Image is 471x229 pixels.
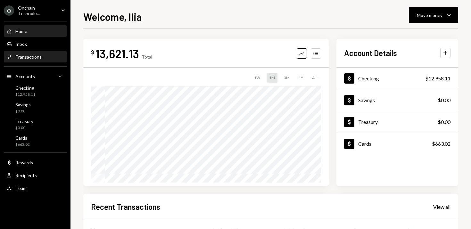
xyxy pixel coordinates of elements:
div: Cards [358,141,371,147]
div: Recipients [15,173,37,178]
a: View all [433,203,450,210]
div: $0.00 [15,109,31,114]
div: 1Y [296,73,306,83]
div: $0.00 [438,118,450,126]
div: Savings [358,97,375,103]
h1: Welcome, Ilia [83,10,142,23]
a: Inbox [4,38,67,50]
a: Treasury$0.00 [336,111,458,133]
a: Checking$12,958.11 [336,68,458,89]
a: Transactions [4,51,67,62]
div: $663.02 [15,142,30,147]
div: $0.00 [438,96,450,104]
div: Cards [15,135,30,141]
a: Savings$0.00 [4,100,67,115]
div: $ [91,49,94,55]
div: $12,958.11 [15,92,35,97]
a: Recipients [4,169,67,181]
div: ALL [310,73,321,83]
a: Rewards [4,157,67,168]
a: Accounts [4,70,67,82]
h2: Account Details [344,48,397,58]
div: O [4,5,14,16]
a: Treasury$0.00 [4,117,67,132]
a: Cards$663.02 [4,133,67,149]
a: Savings$0.00 [336,89,458,111]
button: Move money [409,7,458,23]
div: 13,621.13 [95,46,139,61]
a: Cards$663.02 [336,133,458,154]
div: Checking [15,85,35,91]
div: View all [433,204,450,210]
div: $0.00 [15,125,33,131]
div: Team [15,185,27,191]
div: Treasury [15,119,33,124]
div: 1M [267,73,277,83]
div: Total [142,54,152,60]
a: Checking$12,958.11 [4,83,67,99]
div: Checking [358,75,379,81]
div: Onchain Technolo... [18,5,56,16]
div: Inbox [15,41,27,47]
a: Team [4,182,67,194]
div: Home [15,29,27,34]
div: Transactions [15,54,42,60]
div: $663.02 [432,140,450,148]
div: Savings [15,102,31,107]
h2: Recent Transactions [91,201,160,212]
div: Move money [417,12,442,19]
div: Accounts [15,74,35,79]
div: Treasury [358,119,378,125]
div: 1W [252,73,263,83]
div: Rewards [15,160,33,165]
div: 3M [281,73,292,83]
a: Home [4,25,67,37]
div: $12,958.11 [425,75,450,82]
